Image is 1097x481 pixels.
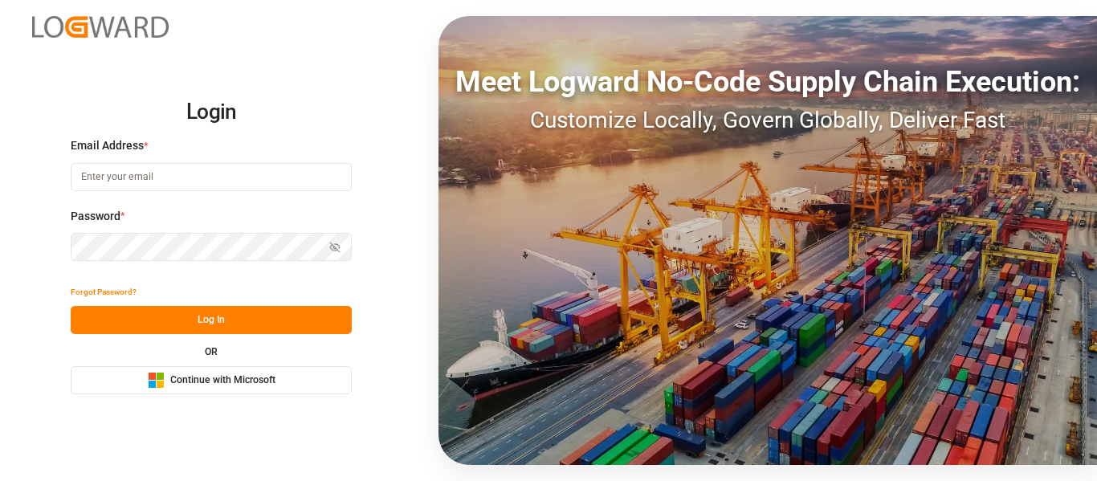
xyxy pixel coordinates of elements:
[438,104,1097,137] div: Customize Locally, Govern Globally, Deliver Fast
[32,16,169,38] img: Logward_new_orange.png
[71,163,352,191] input: Enter your email
[170,373,275,388] span: Continue with Microsoft
[205,347,218,357] small: OR
[438,60,1097,104] div: Meet Logward No-Code Supply Chain Execution:
[71,208,120,225] span: Password
[71,366,352,394] button: Continue with Microsoft
[71,306,352,334] button: Log In
[71,87,352,138] h2: Login
[71,278,137,306] button: Forgot Password?
[71,137,144,154] span: Email Address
